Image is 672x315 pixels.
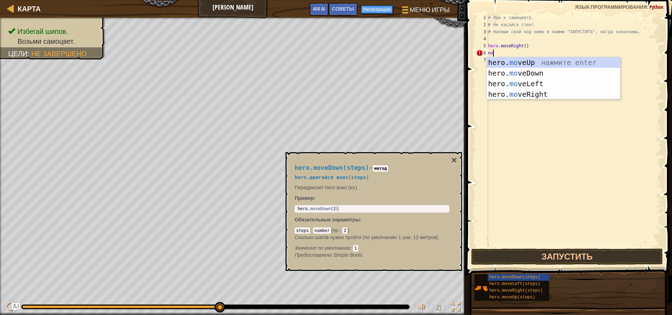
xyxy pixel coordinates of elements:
div: ( ) [295,227,449,251]
span: : [310,227,313,233]
code: number [313,227,331,234]
button: × [451,155,457,165]
code: метод [373,165,388,172]
span: пр. [333,227,340,233]
p: Сколько шагов нужно пройти (по умолчанию 1 шаг, 12 метров). [295,234,449,241]
h4: - [295,165,449,171]
code: steps [295,227,310,234]
code: 2 [342,227,348,234]
em: Simple Boots. [295,252,364,258]
span: Предоставлено [295,252,333,258]
span: Пример [295,195,314,201]
span: : [360,217,361,222]
span: hero.двигайся вниз(steps) [295,174,369,180]
span: Значение по умолчанию [295,245,350,251]
code: 1 [353,245,358,251]
p: Передвигает hero вниз (юг). [295,184,449,191]
span: : [340,227,342,233]
span: Обязательные параметры [295,217,360,222]
strong: : [295,195,316,201]
span: hero.moveDown(steps) [295,164,369,171]
span: : [350,245,353,251]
